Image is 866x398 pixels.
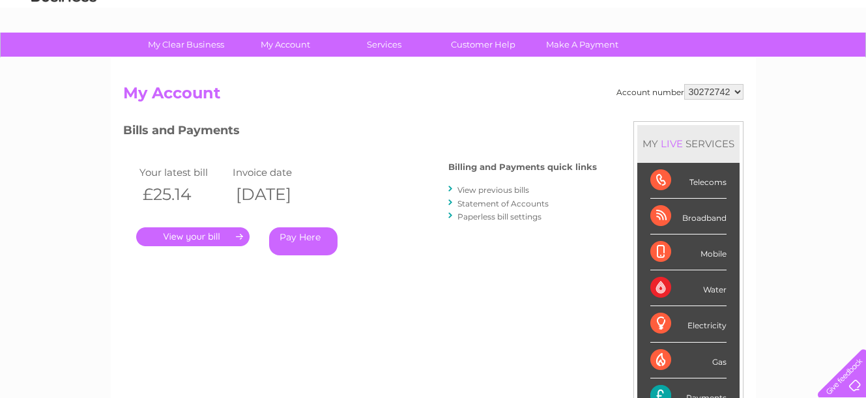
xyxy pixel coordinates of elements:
[753,55,772,65] a: Blog
[448,162,597,172] h4: Billing and Payments quick links
[457,185,529,195] a: View previous bills
[637,125,740,162] div: MY SERVICES
[123,121,597,144] h3: Bills and Payments
[31,34,97,74] img: logo.png
[650,270,727,306] div: Water
[132,33,240,57] a: My Clear Business
[669,55,698,65] a: Energy
[229,181,323,208] th: [DATE]
[429,33,537,57] a: Customer Help
[650,235,727,270] div: Mobile
[650,163,727,199] div: Telecoms
[136,163,230,181] td: Your latest bill
[658,137,686,150] div: LIVE
[650,343,727,378] div: Gas
[136,227,250,246] a: .
[823,55,854,65] a: Log out
[616,84,743,100] div: Account number
[457,212,541,221] a: Paperless bill settings
[637,55,661,65] a: Water
[126,7,742,63] div: Clear Business is a trading name of Verastar Limited (registered in [GEOGRAPHIC_DATA] No. 3667643...
[650,199,727,235] div: Broadband
[457,199,549,208] a: Statement of Accounts
[620,7,710,23] a: 0333 014 3131
[330,33,438,57] a: Services
[123,84,743,109] h2: My Account
[528,33,636,57] a: Make A Payment
[136,181,230,208] th: £25.14
[779,55,811,65] a: Contact
[231,33,339,57] a: My Account
[706,55,745,65] a: Telecoms
[229,163,323,181] td: Invoice date
[269,227,338,255] a: Pay Here
[650,306,727,342] div: Electricity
